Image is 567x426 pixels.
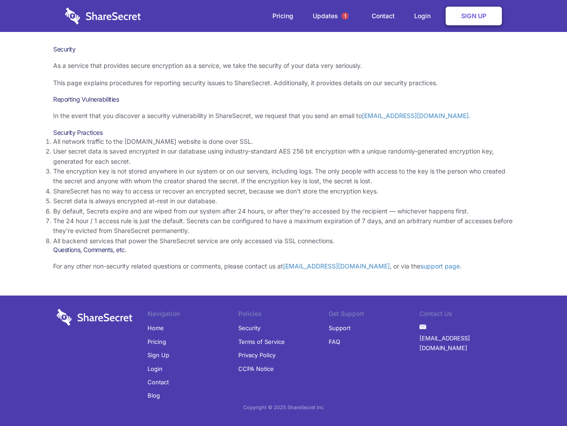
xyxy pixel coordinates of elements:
[53,216,514,236] li: The 24 hour / 1 access rule is just the default. Secrets can be configured to have a maximum expi...
[148,389,160,402] a: Blog
[329,321,350,335] a: Support
[238,348,276,362] a: Privacy Policy
[446,7,502,25] a: Sign Up
[363,2,404,30] a: Contact
[53,146,514,166] li: User secret data is saved encrypted in our database using industry-standard AES 256 bit encryptio...
[53,236,514,246] li: All backend services that power the ShareSecret service are only accessed via SSL connections.
[53,61,514,71] p: As a service that provides secure encryption as a service, we take the security of your data very...
[53,246,514,254] h3: Questions, Comments, etc.
[53,186,514,196] li: ShareSecret has no way to access or recover an encrypted secret, because we don’t store the encry...
[148,348,169,362] a: Sign Up
[342,12,349,20] span: 1
[419,331,510,355] a: [EMAIL_ADDRESS][DOMAIN_NAME]
[238,309,329,321] li: Policies
[65,8,141,24] img: logo-wordmark-white-trans-d4663122ce5f474addd5e946df7df03e33cb6a1c49d2221995e7729f52c070b2.svg
[264,2,302,30] a: Pricing
[238,335,285,348] a: Terms of Service
[420,262,460,270] a: support page
[238,321,260,335] a: Security
[238,362,274,375] a: CCPA Notice
[53,111,514,121] p: In the event that you discover a security vulnerability in ShareSecret, we request that you send ...
[53,45,514,53] h1: Security
[53,261,514,271] p: For any other non-security related questions or comments, please contact us at , or via the .
[53,78,514,88] p: This page explains procedures for reporting security issues to ShareSecret. Additionally, it prov...
[148,321,164,335] a: Home
[419,309,510,321] li: Contact Us
[148,375,169,389] a: Contact
[53,196,514,206] li: Secret data is always encrypted at-rest in our database.
[53,137,514,146] li: All network traffic to the [DOMAIN_NAME] website is done over SSL.
[57,309,132,326] img: logo-wordmark-white-trans-d4663122ce5f474addd5e946df7df03e33cb6a1c49d2221995e7729f52c070b2.svg
[148,362,163,375] a: Login
[53,166,514,186] li: The encryption key is not stored anywhere in our system or on our servers, including logs. The on...
[53,206,514,216] li: By default, Secrets expire and are wiped from our system after 24 hours, or after they’re accesse...
[362,112,469,119] a: [EMAIL_ADDRESS][DOMAIN_NAME]
[148,309,238,321] li: Navigation
[405,2,444,30] a: Login
[329,309,419,321] li: Get Support
[148,335,166,348] a: Pricing
[53,95,514,103] h3: Reporting Vulnerabilities
[283,262,390,270] a: [EMAIL_ADDRESS][DOMAIN_NAME]
[53,129,514,137] h3: Security Practices
[329,335,340,348] a: FAQ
